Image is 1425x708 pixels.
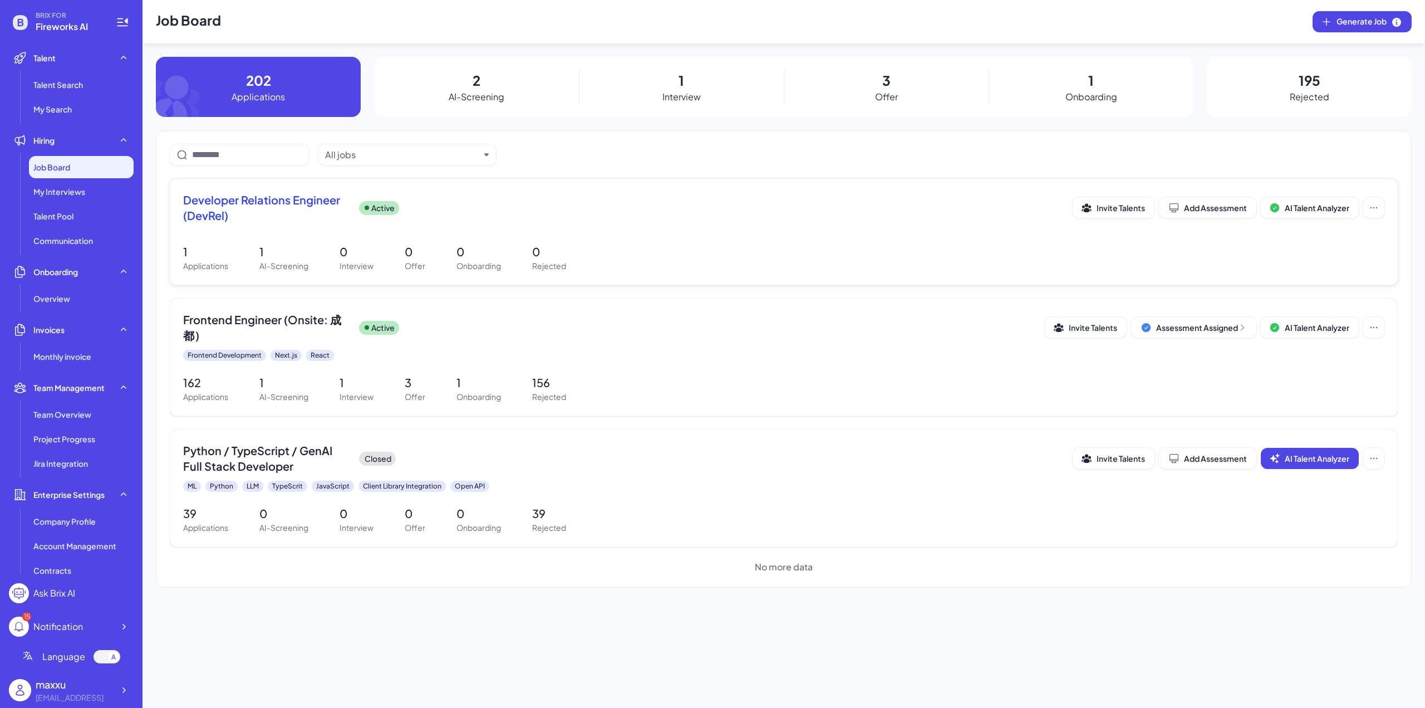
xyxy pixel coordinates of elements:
div: Frontend Development [183,350,266,361]
p: Offer [875,90,898,104]
p: Interview [662,90,701,104]
p: Rejected [1290,90,1329,104]
p: 0 [456,505,501,522]
span: Communication [33,235,93,246]
button: AI Talent Analyzer [1261,448,1359,469]
span: Team Overview [33,409,91,420]
div: ML [183,481,201,492]
span: Company Profile [33,516,96,527]
span: Overview [33,293,70,304]
span: Fireworks AI [36,20,102,33]
p: Interview [340,260,374,272]
p: 3 [882,70,891,90]
div: maxxu [36,677,114,692]
span: Hiring [33,135,55,146]
span: Generate Job [1336,16,1402,28]
p: 202 [246,70,271,90]
span: Jira Integration [33,458,88,469]
span: Talent [33,52,56,64]
div: React [306,350,334,361]
p: 1 [679,70,684,90]
p: 39 [183,505,228,522]
p: 0 [456,243,501,260]
div: Open API [450,481,489,492]
div: Assessment Assigned [1156,322,1247,333]
button: Invite Talents [1073,197,1154,218]
p: 156 [532,374,566,391]
p: AI-Screening [259,260,308,272]
div: Add Assessment [1168,202,1247,213]
p: Onboarding [456,391,501,403]
p: 0 [340,243,374,260]
p: Applications [183,260,228,272]
p: Interview [340,391,374,403]
span: AI Talent Analyzer [1285,323,1349,333]
p: Rejected [532,260,566,272]
p: 1 [1088,70,1094,90]
p: 0 [405,243,425,260]
button: AI Talent Analyzer [1261,317,1359,338]
p: Onboarding [456,522,501,534]
p: Applications [183,522,228,534]
span: Account Management [33,540,116,551]
div: 15 [22,612,31,621]
p: Interview [340,522,374,534]
p: Active [371,202,395,214]
p: Applications [183,391,228,403]
p: AI-Screening [259,522,308,534]
p: 1 [183,243,228,260]
p: 39 [532,505,566,522]
button: Add Assessment [1159,448,1256,469]
button: Assessment Assigned [1131,317,1256,338]
p: Active [371,322,395,334]
p: AI-Screening [259,391,308,403]
button: Invite Talents [1045,317,1127,338]
p: 1 [456,374,501,391]
p: 0 [532,243,566,260]
div: Add Assessment [1168,453,1247,464]
div: Ask Brix AI [33,587,75,600]
p: Onboarding [1065,90,1117,104]
p: Closed [365,453,391,465]
p: Offer [405,522,425,534]
p: 2 [473,70,480,90]
div: maxxu-oss@fireworks.ai [36,692,114,704]
span: Invoices [33,324,65,335]
p: 1 [259,243,308,260]
span: Contracts [33,565,71,576]
span: Frontend Engineer (Onsite: 成都） [183,312,350,343]
p: Rejected [532,522,566,534]
span: Developer Relations Engineer (DevRel) [183,192,350,223]
span: Team Management [33,382,105,393]
p: Offer [405,260,425,272]
div: LLM [242,481,263,492]
div: Notification [33,620,83,633]
span: Python / TypeScript / GenAI Full Stack Developer [183,443,350,474]
div: Next.js [271,350,302,361]
span: Talent Pool [33,211,73,222]
p: 162 [183,374,228,391]
p: Applications [232,90,285,104]
span: My Interviews [33,186,85,197]
p: 1 [259,374,308,391]
p: AI-Screening [449,90,504,104]
p: Offer [405,391,425,403]
span: Monthly invoice [33,351,91,362]
div: All jobs [325,148,356,162]
p: 195 [1299,70,1320,90]
p: Onboarding [456,260,501,272]
p: 0 [405,505,425,522]
span: Job Board [33,162,70,173]
img: user_logo.png [9,679,31,701]
button: All jobs [325,148,480,162]
span: Onboarding [33,266,78,277]
span: No more data [755,560,813,574]
button: Add Assessment [1159,197,1256,218]
div: TypeScrit [268,481,307,492]
span: Project Progress [33,433,95,445]
span: AI Talent Analyzer [1285,203,1349,213]
span: AI Talent Analyzer [1285,453,1349,463]
span: Invite Talents [1097,203,1145,213]
button: Invite Talents [1073,448,1154,469]
p: 0 [259,505,308,522]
